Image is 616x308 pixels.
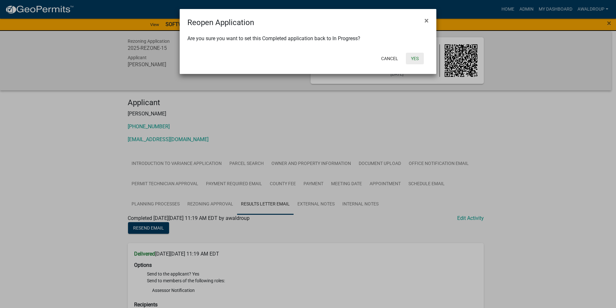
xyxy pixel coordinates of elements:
[187,17,254,28] h4: Reopen Application
[424,16,429,25] span: ×
[376,53,403,64] button: Cancel
[419,12,434,30] button: Close
[406,53,424,64] button: Yes
[180,28,436,50] div: Are you sure you want to set this Completed application back to In Progress?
